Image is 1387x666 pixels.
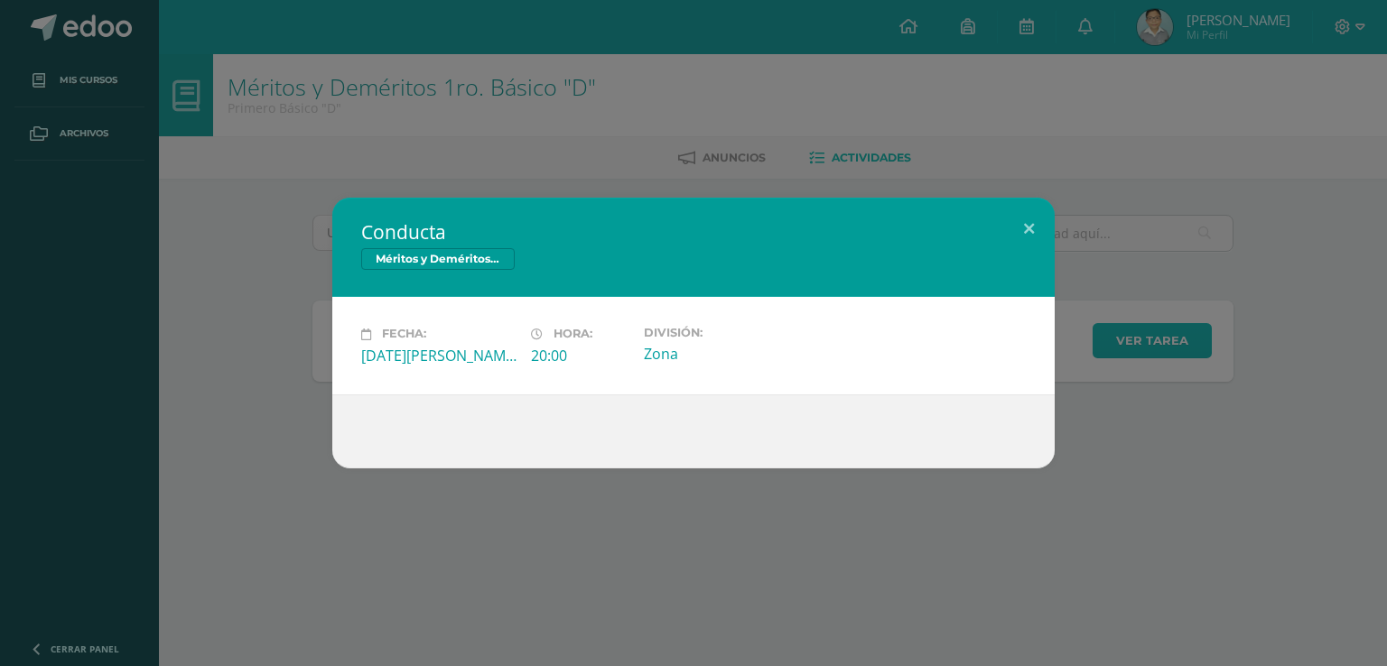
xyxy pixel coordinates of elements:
[554,328,592,341] span: Hora:
[361,346,517,365] div: [DATE][PERSON_NAME]
[382,328,426,341] span: Fecha:
[361,219,1026,245] h2: Conducta
[531,346,629,365] div: 20:00
[644,344,799,364] div: Zona
[1003,198,1055,259] button: Close (Esc)
[644,326,799,339] label: División:
[361,248,515,270] span: Méritos y Deméritos 1ro. Básico "D"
